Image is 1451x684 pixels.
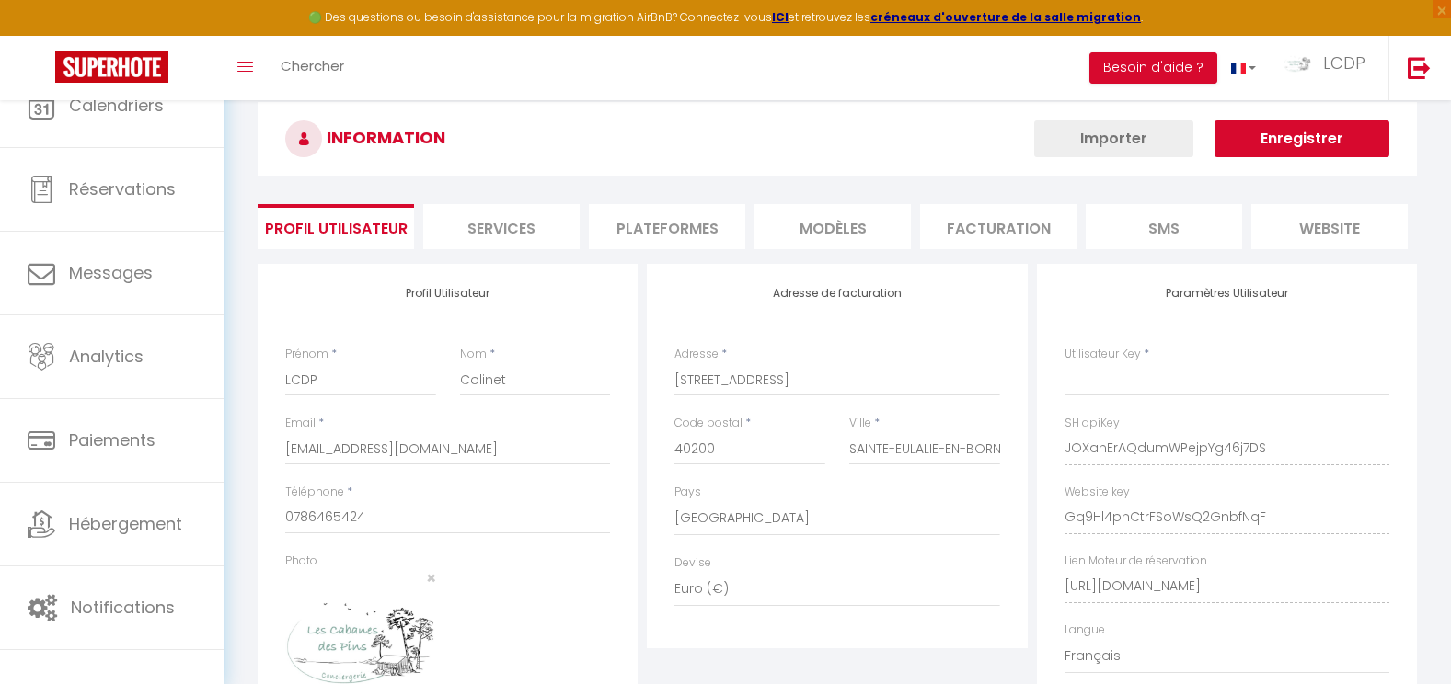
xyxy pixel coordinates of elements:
label: Utilisateur Key [1065,346,1141,363]
span: Notifications [71,596,175,619]
h4: Profil Utilisateur [285,287,610,300]
a: ICI [772,9,789,25]
label: Langue [1065,621,1105,639]
label: Nom [460,346,487,363]
label: Lien Moteur de réservation [1065,553,1207,570]
img: logout [1408,56,1431,79]
h4: Adresse de facturation [674,287,999,300]
span: Paiements [69,428,155,451]
button: Enregistrer [1215,120,1389,157]
span: Chercher [281,56,344,75]
label: Website key [1065,484,1130,501]
button: Besoin d'aide ? [1089,52,1217,84]
span: Hébergement [69,512,182,535]
span: Messages [69,261,153,284]
span: Analytics [69,345,144,368]
a: Chercher [267,36,358,100]
label: Téléphone [285,484,344,501]
label: Prénom [285,346,328,363]
span: Réservations [69,177,176,200]
label: SH apiKey [1065,415,1120,432]
h3: INFORMATION [258,102,1417,176]
a: ... LCDP [1270,36,1388,100]
button: Close [426,570,436,587]
label: Devise [674,554,711,572]
span: Calendriers [69,94,164,117]
span: LCDP [1323,51,1365,74]
li: MODÈLES [754,204,911,249]
li: SMS [1086,204,1242,249]
label: Code postal [674,415,743,432]
li: Facturation [920,204,1077,249]
li: Profil Utilisateur [258,204,414,249]
label: Pays [674,484,701,501]
label: Email [285,415,316,432]
h4: Paramètres Utilisateur [1065,287,1389,300]
label: Adresse [674,346,719,363]
label: Ville [849,415,871,432]
li: website [1251,204,1408,249]
span: × [426,566,436,589]
a: créneaux d'ouverture de la salle migration [870,9,1141,25]
button: Ouvrir le widget de chat LiveChat [15,7,70,63]
img: ... [1284,53,1311,74]
label: Photo [285,553,317,570]
button: Importer [1034,120,1193,157]
img: Super Booking [55,51,168,83]
li: Plateformes [589,204,745,249]
li: Services [423,204,580,249]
